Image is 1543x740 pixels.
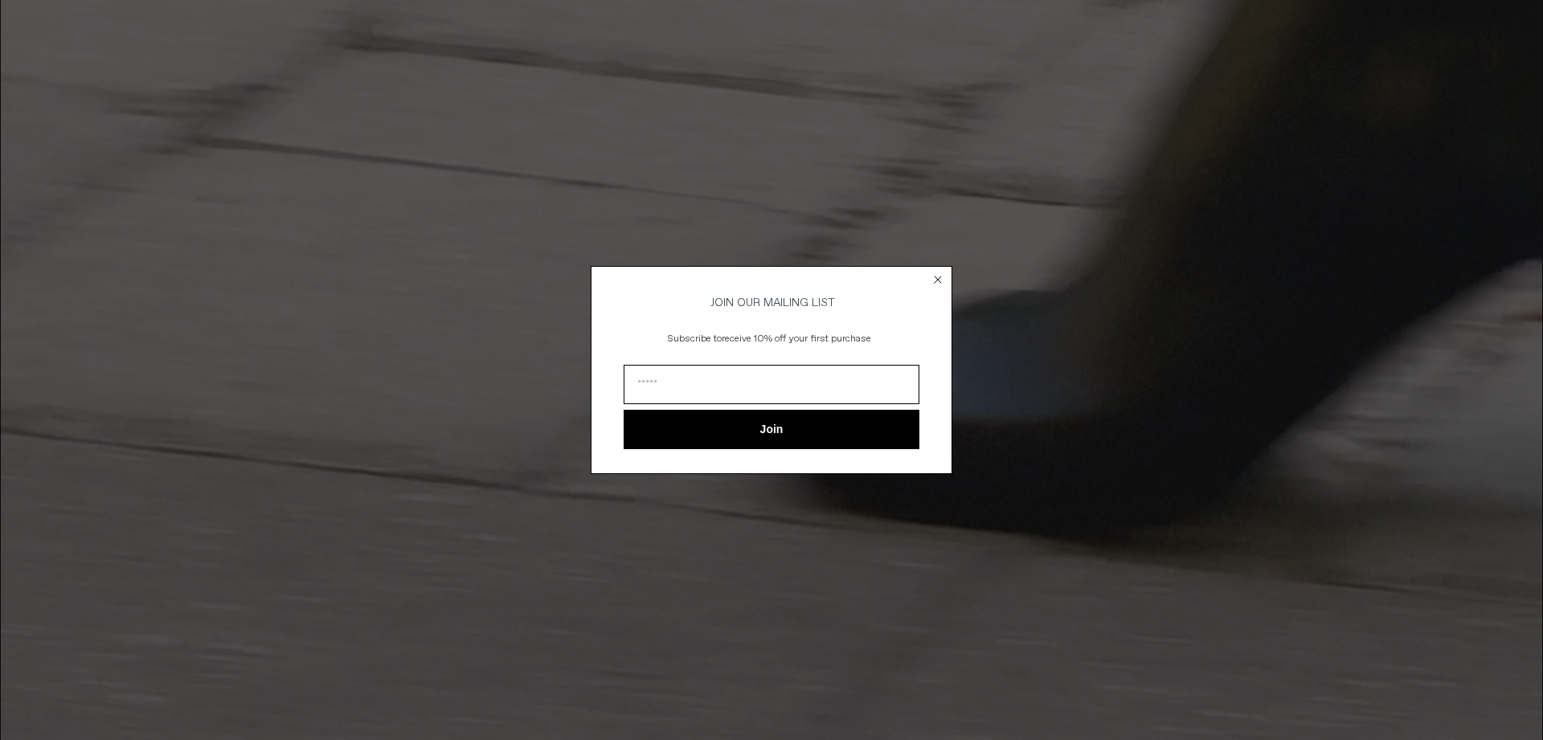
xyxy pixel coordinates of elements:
[722,333,871,345] span: receive 10% off your first purchase
[930,272,946,288] button: Close dialog
[624,365,919,404] input: Email
[668,333,722,345] span: Subscribe to
[624,410,919,449] button: Join
[708,296,835,310] span: JOIN OUR MAILING LIST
